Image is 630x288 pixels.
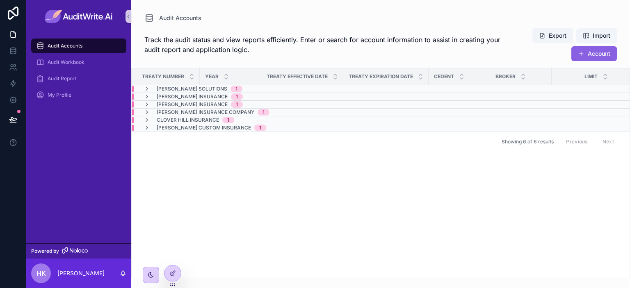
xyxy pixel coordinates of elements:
[532,28,573,43] button: Export
[227,117,229,123] div: 1
[48,75,76,82] span: Audit Report
[157,101,228,108] span: [PERSON_NAME] Insurance
[159,14,201,22] span: Audit Accounts
[26,243,131,259] a: Powered by
[48,92,71,98] span: My Profile
[235,86,237,92] div: 1
[45,10,113,23] img: App logo
[236,101,238,108] div: 1
[26,33,131,113] div: scrollable content
[205,73,219,80] span: Year
[502,138,554,145] span: Showing 6 of 6 results
[144,35,506,54] span: Track the audit status and view reports efficiently. Enter or search for account information to a...
[31,71,126,86] a: Audit Report
[576,28,617,43] button: Import
[267,73,328,80] span: Treaty Effective Date
[259,125,261,131] div: 1
[48,43,82,49] span: Audit Accounts
[157,109,254,116] span: [PERSON_NAME] Insurance Company
[349,73,413,80] span: Treaty Expiration Date
[31,39,126,53] a: Audit Accounts
[31,88,126,102] a: My Profile
[157,125,251,131] span: [PERSON_NAME] Custom Insurance
[262,109,265,116] div: 1
[593,32,610,40] span: Import
[37,268,46,278] span: HK
[434,73,454,80] span: Cedent
[571,46,617,61] button: Account
[236,93,238,100] div: 1
[157,86,227,92] span: [PERSON_NAME] Solutions
[31,248,59,254] span: Powered by
[57,269,105,277] p: [PERSON_NAME]
[144,13,201,23] a: Audit Accounts
[142,73,184,80] span: Treaty Number
[495,73,516,80] span: Broker
[157,117,219,123] span: Clover Hill Insurance
[584,73,598,80] span: Limit
[157,93,228,100] span: [PERSON_NAME] Insurance
[31,55,126,70] a: Audit Workbook
[48,59,84,66] span: Audit Workbook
